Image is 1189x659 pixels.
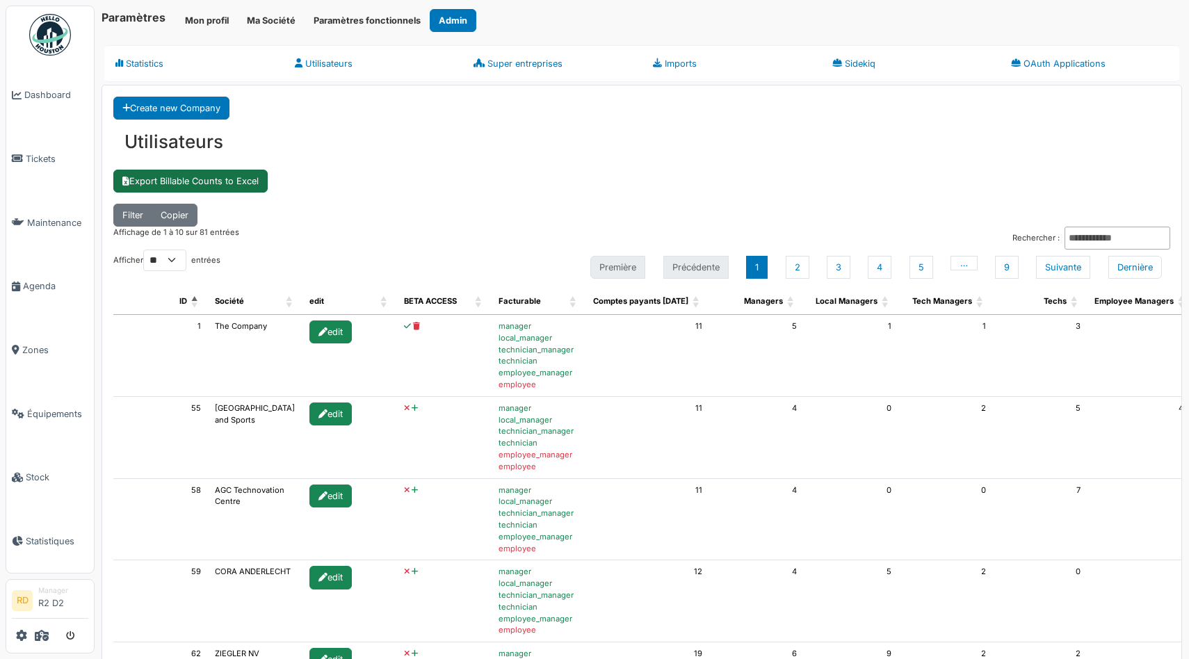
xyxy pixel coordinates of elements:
[176,9,238,32] button: Mon profil
[1108,256,1162,279] button: Last
[499,402,579,414] div: manager
[709,397,804,479] td: 4
[1036,256,1090,279] button: Next
[993,560,1087,642] td: 0
[22,343,88,357] span: Zones
[208,479,302,561] td: AGC Technovation Centre
[499,613,579,625] div: employee_manager
[804,315,898,397] td: 1
[909,256,933,279] button: 5
[709,479,804,561] td: 4
[152,204,197,227] button: Copier
[113,120,1170,163] h3: Utilisateurs
[499,449,579,461] div: employee_manager
[1178,288,1186,314] span: Employee Managers: Activate to sort
[642,45,821,82] a: Imports
[6,318,94,382] a: Zones
[462,45,642,82] a: Super entreprises
[1094,296,1174,306] span: translation missing: fr.user.employee_managers
[499,578,579,589] div: local_manager
[122,210,143,220] span: Filter
[179,296,187,306] span: ID
[499,367,579,379] div: employee_manager
[12,590,33,611] li: RD
[27,216,88,229] span: Maintenance
[309,566,352,589] div: edit
[586,315,709,397] td: 11
[586,397,709,479] td: 11
[161,210,188,220] span: Copier
[305,9,430,32] button: Paramètres fonctionnels
[499,320,579,332] div: manager
[29,14,71,56] img: Badge_color-CXgf-gQk.svg
[309,402,352,425] div: edit
[499,379,579,391] div: employee
[898,315,993,397] td: 1
[499,296,541,306] span: Facturable
[499,425,579,437] div: technician_manager
[113,250,220,271] label: Afficher entrées
[309,485,352,507] div: edit
[1044,296,1067,306] span: translation missing: fr.user.techs
[499,485,579,496] div: manager
[309,296,324,306] span: edit
[993,397,1087,479] td: 5
[499,332,579,344] div: local_manager
[113,97,229,120] a: Create new Company
[6,254,94,318] a: Agenda
[38,585,88,596] div: Manager
[1000,45,1179,82] a: OAuth Applications
[309,327,355,336] a: edit
[499,461,579,473] div: employee
[26,152,88,165] span: Tickets
[744,296,783,306] span: translation missing: fr.user.managers
[113,227,239,250] div: Affichage de 1 à 10 sur 81 entrées
[868,256,891,279] button: 4
[499,566,579,578] div: manager
[499,496,579,507] div: local_manager
[1071,288,1079,314] span: Techs: Activate to sort
[286,288,294,314] span: Société: Activate to sort
[208,397,302,479] td: [GEOGRAPHIC_DATA] and Sports
[709,315,804,397] td: 5
[208,315,302,397] td: The Company
[569,288,578,314] span: Facturable: Activate to sort
[816,296,877,306] span: translation missing: fr.user.local_managers
[430,9,476,32] a: Admin
[113,170,268,193] a: Export Billable Counts to Excel
[499,355,579,367] div: technician
[309,490,355,500] a: edit
[6,510,94,573] a: Statistiques
[238,9,305,32] button: Ma Société
[586,479,709,561] td: 11
[309,572,355,582] a: edit
[709,560,804,642] td: 4
[404,296,457,306] span: BETA ACCESS
[6,63,94,127] a: Dashboard
[102,11,165,24] h6: Paramètres
[143,250,186,271] select: Afficherentrées
[499,414,579,426] div: local_manager
[804,479,898,561] td: 0
[787,288,795,314] span: Managers: Activate to sort
[215,296,244,306] span: Société
[27,407,88,421] span: Équipements
[898,560,993,642] td: 2
[993,315,1087,397] td: 3
[380,288,389,314] span: edit: Activate to sort
[993,479,1087,561] td: 7
[12,585,88,619] a: RD ManagerR2 D2
[6,446,94,510] a: Stock
[113,479,208,561] td: 58
[191,288,200,314] span: ID: Activate to invert sorting
[113,560,208,642] td: 59
[499,344,579,356] div: technician_manager
[6,127,94,191] a: Tickets
[208,560,302,642] td: CORA ANDERLECHT
[6,190,94,254] a: Maintenance
[26,535,88,548] span: Statistiques
[821,45,1001,82] a: Sidekiq
[104,45,284,82] a: Statistics
[593,296,688,306] span: Comptes payants [DATE]
[113,315,208,397] td: 1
